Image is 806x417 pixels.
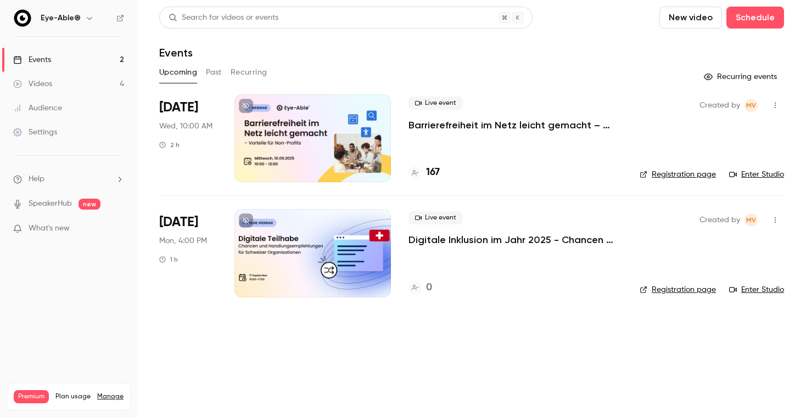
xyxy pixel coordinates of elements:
a: Digitale Inklusion im Jahr 2025 - Chancen und Handlungsempfehlungen für Schweizer Organisationen [408,233,622,246]
div: Search for videos or events [169,12,278,24]
span: Live event [408,97,463,110]
a: Enter Studio [729,169,784,180]
span: [DATE] [159,213,198,231]
li: help-dropdown-opener [13,173,124,185]
a: Manage [97,392,124,401]
a: Registration page [640,284,716,295]
span: Live event [408,211,463,224]
h1: Events [159,46,193,59]
span: Wed, 10:00 AM [159,121,212,132]
button: Recurring events [699,68,784,86]
span: new [79,199,100,210]
span: Mahdalena Varchenko [745,99,758,112]
span: MV [746,99,756,112]
span: Created by [699,213,740,227]
div: 2 h [159,140,180,149]
a: 167 [408,165,440,180]
a: Registration page [640,169,716,180]
h4: 0 [426,280,432,295]
span: Plan usage [55,392,91,401]
iframe: Noticeable Trigger [111,224,124,234]
span: Created by [699,99,740,112]
button: Past [206,64,222,81]
button: New video [659,7,722,29]
a: SpeakerHub [29,198,72,210]
span: MV [746,213,756,227]
button: Schedule [726,7,784,29]
span: Mahdalena Varchenko [745,213,758,227]
span: [DATE] [159,99,198,116]
div: Audience [13,103,62,114]
button: Upcoming [159,64,197,81]
span: Help [29,173,44,185]
button: Recurring [231,64,267,81]
h4: 167 [426,165,440,180]
span: Mon, 4:00 PM [159,235,207,246]
a: Barrierefreiheit im Netz leicht gemacht – Vorteile für Non-Profits [408,119,622,132]
div: Videos [13,78,52,89]
a: Enter Studio [729,284,784,295]
div: Oct 20 Mon, 4:00 PM (Europe/Berlin) [159,209,217,297]
div: 1 h [159,255,178,264]
span: Premium [14,390,49,403]
h6: Eye-Able® [41,13,81,24]
div: Events [13,54,51,65]
img: Eye-Able® [14,9,31,27]
span: What's new [29,223,70,234]
div: Settings [13,127,57,138]
a: 0 [408,280,432,295]
div: Sep 10 Wed, 10:00 AM (Europe/Berlin) [159,94,217,182]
